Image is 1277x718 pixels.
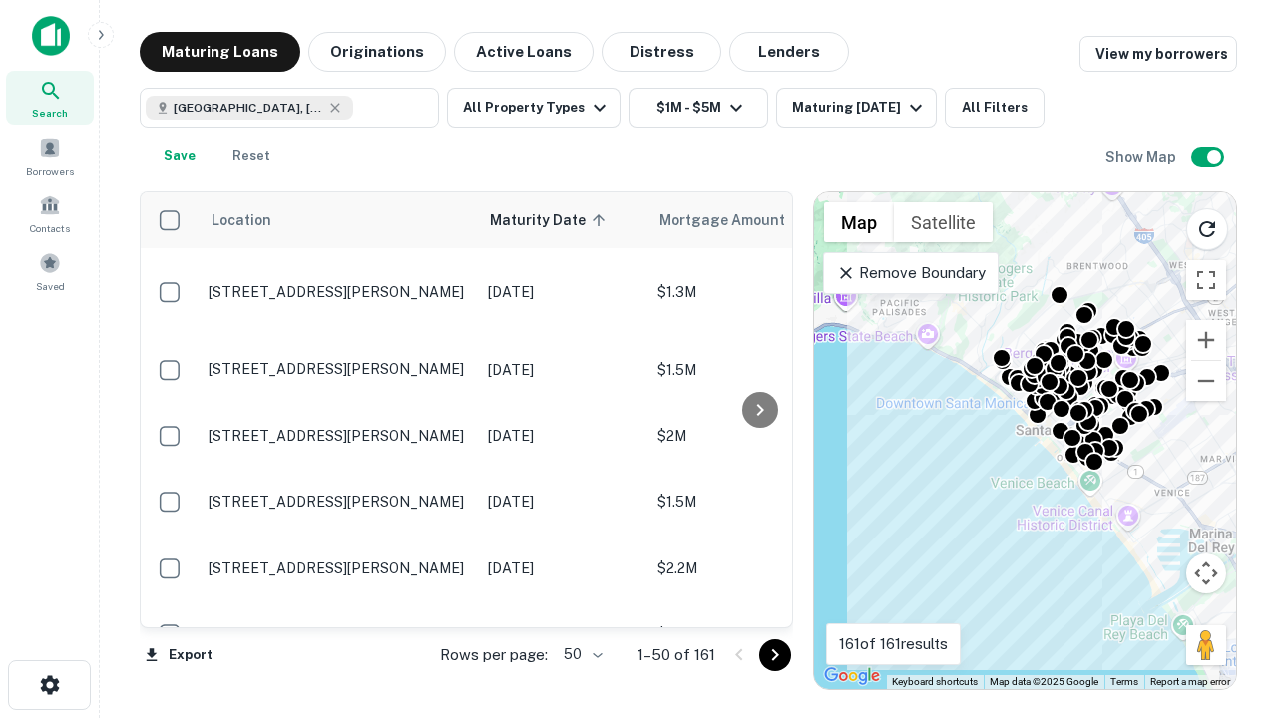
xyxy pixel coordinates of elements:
button: Toggle fullscreen view [1186,260,1226,300]
p: [STREET_ADDRESS][PERSON_NAME] [209,360,468,378]
span: Maturity Date [490,208,612,232]
p: [DATE] [488,557,638,579]
span: Borrowers [26,163,74,179]
div: Maturing [DATE] [792,96,928,120]
img: Google [819,663,885,689]
button: Maturing [DATE] [776,88,937,128]
a: Borrowers [6,129,94,182]
div: 0 0 [814,192,1236,689]
button: Originations [308,32,446,72]
p: [DATE] [488,281,638,303]
p: [STREET_ADDRESS][PERSON_NAME] [209,283,468,301]
span: Saved [36,278,65,294]
p: [STREET_ADDRESS][PERSON_NAME] [209,625,468,643]
th: Mortgage Amount [647,192,867,248]
button: Zoom out [1186,361,1226,401]
span: Contacts [30,220,70,236]
button: Reload search area [1186,208,1228,250]
p: $2.2M [657,557,857,579]
button: Active Loans [454,32,594,72]
a: View my borrowers [1079,36,1237,72]
p: 161 of 161 results [839,632,948,656]
button: Keyboard shortcuts [892,675,978,689]
p: [STREET_ADDRESS][PERSON_NAME] [209,559,468,577]
p: [DATE] [488,491,638,513]
p: 1–50 of 161 [638,643,715,667]
a: Contacts [6,186,94,240]
p: [DATE] [488,623,638,645]
h6: Show Map [1105,146,1179,168]
button: Reset [219,136,283,176]
p: Rows per page: [440,643,548,667]
button: Show street map [824,202,894,242]
p: [STREET_ADDRESS][PERSON_NAME] [209,427,468,445]
p: $1.3M [657,281,857,303]
button: Lenders [729,32,849,72]
p: $1.5M [657,491,857,513]
a: Saved [6,244,94,298]
a: Open this area in Google Maps (opens a new window) [819,663,885,689]
iframe: Chat Widget [1177,558,1277,654]
button: Export [140,640,217,670]
button: Distress [602,32,721,72]
span: [GEOGRAPHIC_DATA], [GEOGRAPHIC_DATA], [GEOGRAPHIC_DATA] [174,99,323,117]
a: Report a map error [1150,676,1230,687]
p: $2M [657,425,857,447]
p: [DATE] [488,359,638,381]
div: 50 [556,640,606,669]
button: Save your search to get updates of matches that match your search criteria. [148,136,212,176]
span: Mortgage Amount [659,208,811,232]
th: Location [199,192,478,248]
span: Location [211,208,271,232]
p: $1.3M [657,623,857,645]
button: Zoom in [1186,320,1226,360]
p: [DATE] [488,425,638,447]
button: All Filters [945,88,1045,128]
a: Search [6,71,94,125]
p: [STREET_ADDRESS][PERSON_NAME] [209,493,468,511]
button: Go to next page [759,639,791,671]
img: capitalize-icon.png [32,16,70,56]
span: Search [32,105,68,121]
button: All Property Types [447,88,621,128]
a: Terms (opens in new tab) [1110,676,1138,687]
button: Map camera controls [1186,553,1226,593]
button: Show satellite imagery [894,202,993,242]
p: $1.5M [657,359,857,381]
button: Maturing Loans [140,32,300,72]
button: $1M - $5M [629,88,768,128]
th: Maturity Date [478,192,647,248]
span: Map data ©2025 Google [990,676,1098,687]
p: Remove Boundary [836,261,985,285]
